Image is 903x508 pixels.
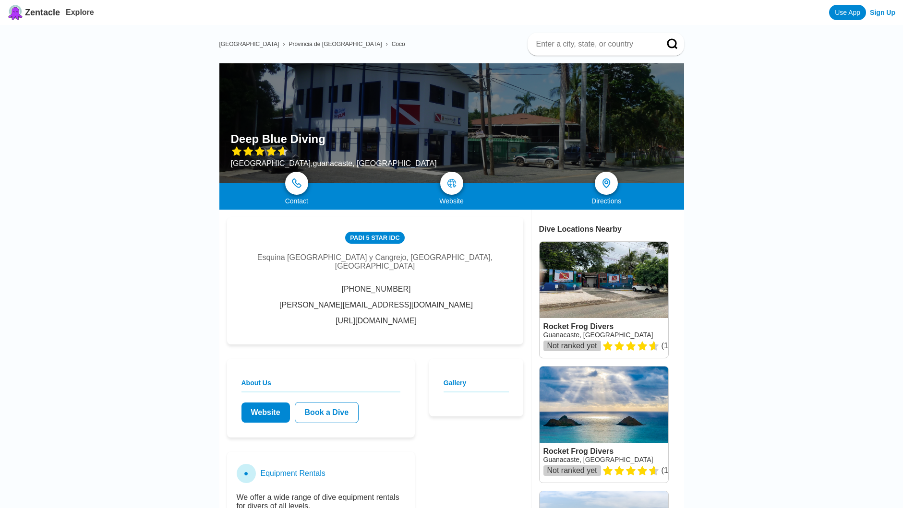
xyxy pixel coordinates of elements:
[535,39,653,49] input: Enter a city, state, or country
[345,232,404,244] div: PADI 5 Star IDC
[8,5,23,20] img: Zentacle logo
[529,197,684,205] div: Directions
[241,379,400,392] h2: About Us
[440,172,463,195] a: map
[25,8,60,18] span: Zentacle
[829,5,866,20] a: Use App
[444,379,509,392] h2: Gallery
[231,159,437,168] div: [GEOGRAPHIC_DATA],guanacaste, [GEOGRAPHIC_DATA]
[241,253,509,271] div: Esquina [GEOGRAPHIC_DATA] y Cangrejo, [GEOGRAPHIC_DATA], [GEOGRAPHIC_DATA]
[66,8,94,16] a: Explore
[447,178,457,188] img: map
[219,41,279,47] a: [GEOGRAPHIC_DATA]
[374,197,529,205] div: Website
[8,5,60,20] a: Zentacle logoZentacle
[219,197,374,205] div: Contact
[231,132,325,146] h1: Deep Blue Diving
[595,172,618,195] a: directions
[539,225,684,234] div: Dive Locations Nearby
[289,41,382,47] a: Provincia de [GEOGRAPHIC_DATA]
[237,464,256,483] div: ●
[279,301,473,309] span: [PERSON_NAME][EMAIL_ADDRESS][DOMAIN_NAME]
[241,402,290,423] a: Website
[601,177,612,189] img: directions
[292,178,301,188] img: phone
[386,41,388,47] span: ›
[295,402,359,423] a: Book a Dive
[870,9,895,16] a: Sign Up
[283,41,285,47] span: ›
[261,469,325,478] h3: Equipment Rentals
[392,41,405,47] a: Coco
[341,285,410,294] span: [PHONE_NUMBER]
[336,317,417,325] a: [URL][DOMAIN_NAME]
